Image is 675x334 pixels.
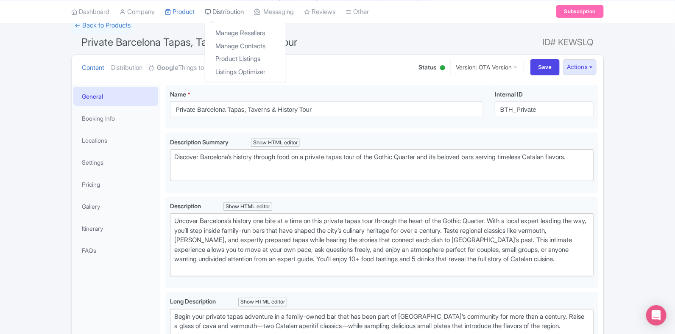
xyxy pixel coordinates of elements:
span: Long Description [170,298,217,305]
a: ← Back to Products [71,17,134,34]
a: Version: OTA Version [450,59,524,75]
a: FAQs [73,241,158,260]
input: Save [530,59,560,75]
a: Itinerary [73,219,158,238]
div: Show HTML editor [238,298,287,306]
a: Manage Resellers [205,27,286,40]
div: Show HTML editor [223,202,272,211]
a: General [73,87,158,106]
div: Uncover Barcelona’s history one bite at a time on this private tapas tour through the heart of th... [174,216,589,273]
span: Description Summary [170,138,230,146]
a: Manage Contacts [205,39,286,52]
div: Active [438,62,447,75]
span: Internal ID [495,91,523,98]
a: Pricing [73,175,158,194]
a: Product Listings [205,52,286,66]
div: Open Intercom Messenger [646,305,667,326]
button: Actions [563,59,597,75]
span: Name [170,91,186,98]
a: Listings Optimizer [205,65,286,78]
a: Locations [73,131,158,150]
a: Gallery [73,197,158,216]
div: Show HTML editor [251,138,300,147]
div: Discover Barcelona’s history through food on a private tapas tour of the Gothic Quarter and its b... [174,152,589,171]
span: ID# KEWSLQ [542,34,594,51]
a: Distribution [111,55,142,81]
span: Description [170,202,202,210]
span: Status [419,63,437,72]
span: Private Barcelona Tapas, Taverns & History Tour [81,36,297,48]
strong: Google [157,63,178,73]
a: Content [82,55,104,81]
a: Settings [73,153,158,172]
a: Subscription [556,5,604,18]
a: GoogleThings to do [149,55,213,81]
a: Booking Info [73,109,158,128]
